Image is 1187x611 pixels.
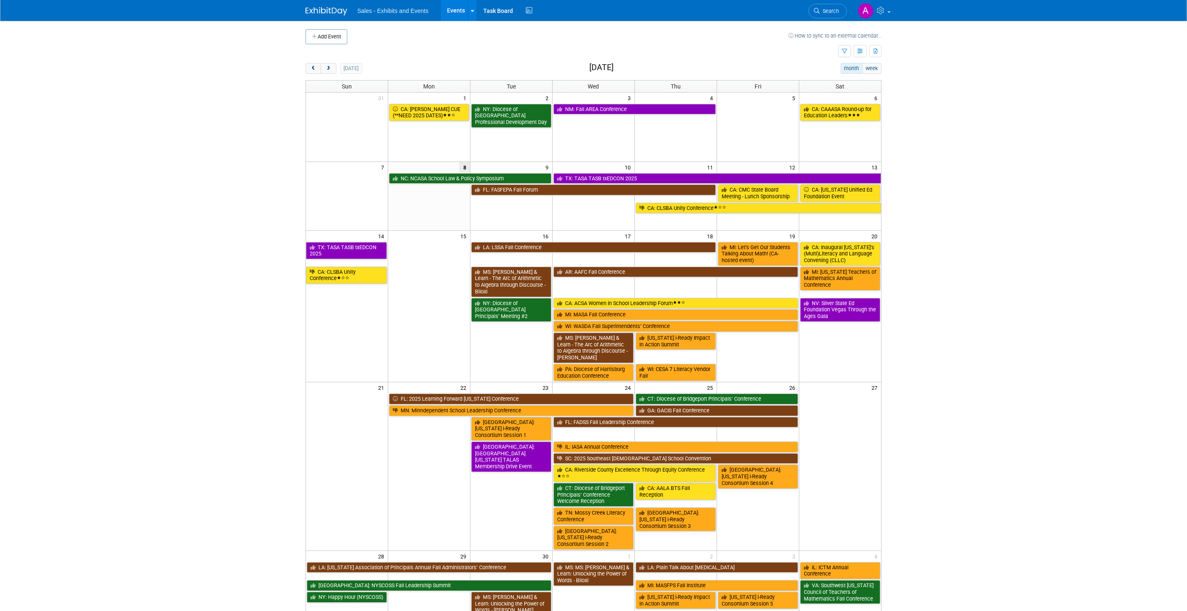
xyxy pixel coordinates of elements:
[471,242,716,253] a: LA: LSSA Fall Conference
[460,382,470,393] span: 22
[545,162,552,172] span: 9
[871,162,881,172] span: 13
[636,203,881,214] a: CA: CLSBA Unity Conference
[624,382,634,393] span: 24
[357,8,428,14] span: Sales - Exhibits and Events
[636,333,716,350] a: [US_STATE] i-Ready Impact in Action Summit
[462,93,470,103] span: 1
[791,93,799,103] span: 5
[377,382,388,393] span: 21
[841,63,863,74] button: month
[800,580,880,604] a: VA: Southwest [US_STATE] Council of Teachers of Mathematics Fall Conference
[624,231,634,241] span: 17
[553,417,798,428] a: FL: FADSS Fall Leadership Conference
[718,184,798,202] a: CA: CMC State Board Meeting - Lunch Sponsorship
[460,231,470,241] span: 15
[321,63,336,74] button: next
[471,104,551,128] a: NY: Diocese of [GEOGRAPHIC_DATA] Professional Development Day
[377,93,388,103] span: 31
[800,267,880,290] a: MI: [US_STATE] Teachers of Mathematics Annual Conference
[800,298,880,322] a: NV: Silver State Ed Foundation Vegas Through the Ages Gala
[542,382,552,393] span: 23
[553,104,716,115] a: NM: Fall AREA Conference
[553,321,798,332] a: WI: WASDA Fall Superintendents’ Conference
[788,231,799,241] span: 19
[306,63,321,74] button: prev
[553,333,634,363] a: MS: [PERSON_NAME] & Learn - The Arc of Arithmetic to Algebra through Discourse - [PERSON_NAME]
[553,562,634,586] a: MS: MS: [PERSON_NAME] & Learn: Unlocking the Power of Words - Biloxi
[342,83,352,90] span: Sun
[871,382,881,393] span: 27
[545,93,552,103] span: 2
[307,580,551,591] a: [GEOGRAPHIC_DATA]: NYSCOSS Fall Leadership Summit
[306,29,347,44] button: Add Event
[589,63,614,72] h2: [DATE]
[820,8,839,14] span: Search
[636,364,716,381] a: WI: CESA 7 Literacy Vendor Fair
[624,162,634,172] span: 10
[553,507,634,525] a: TN: Mossy Creek Literacy Conference
[306,267,387,284] a: CA: CLSBA Unity Conference
[800,104,880,121] a: CA: CAAASA Round-up for Education Leaders
[307,562,551,573] a: LA: [US_STATE] Association of Principals Annual Fall Administrators’ Conference
[788,162,799,172] span: 12
[718,592,798,609] a: [US_STATE] i-Ready Consortium Session 5
[553,465,716,482] a: CA: Riverside County Excellence Through Equity Conference
[542,551,552,561] span: 30
[874,551,881,561] span: 4
[788,382,799,393] span: 26
[553,298,798,309] a: CA: ACSA Women in School Leadership Forum
[471,442,551,472] a: [GEOGRAPHIC_DATA]: [GEOGRAPHIC_DATA][US_STATE] TALAS Membership Drive Event
[718,242,798,266] a: MI: Let’s Get Our Students Talking About Math! (CA-hosted event)
[340,63,362,74] button: [DATE]
[306,242,387,259] a: TX: TASA TASB txEDCON 2025
[553,442,798,452] a: IL: IASA Annual Conference
[389,173,551,184] a: NC: NCASA School Law & Policy Symposium
[800,184,880,202] a: CA: [US_STATE] Unified Ed Foundation Event
[808,4,847,18] a: Search
[636,507,716,531] a: [GEOGRAPHIC_DATA]: [US_STATE] i-Ready Consortium Session 3
[307,592,387,603] a: NY: Happy Hour (NYSCOSS)
[791,551,799,561] span: 3
[636,394,798,404] a: CT: Diocese of Bridgeport Principals’ Conference
[389,104,469,121] a: CA: [PERSON_NAME] CUE (**NEED 2025 DATES)
[389,394,634,404] a: FL: 2025 Learning Forward [US_STATE] Conference
[709,551,717,561] span: 2
[636,405,798,416] a: GA: GACIS Fall Conference
[553,483,634,507] a: CT: Diocese of Bridgeport Principals’ Conference Welcome Reception
[755,83,761,90] span: Fri
[553,173,881,184] a: TX: TASA TASB txEDCON 2025
[862,63,881,74] button: week
[553,364,634,381] a: PA: Diocese of Harrisburg Education Conference
[709,93,717,103] span: 4
[636,592,716,609] a: [US_STATE] i-Ready Impact in Action Summit
[553,267,798,278] a: AR: AAFC Fall Conference
[800,242,880,266] a: CA: Inaugural [US_STATE]’s (Multi)Literacy and Language Convening (CLLC)
[588,83,599,90] span: Wed
[671,83,681,90] span: Thu
[636,483,716,500] a: CA: AALA BTS Fall Reception
[460,551,470,561] span: 29
[706,162,717,172] span: 11
[788,33,881,39] a: How to sync to an external calendar...
[858,3,874,19] img: Albert Martinez
[459,162,470,172] span: 8
[471,267,551,297] a: MS: [PERSON_NAME] & Learn - The Arc of Arithmetic to Algebra through Discourse - Biloxi
[423,83,435,90] span: Mon
[553,453,798,464] a: SC: 2025 Southeast [DEMOGRAPHIC_DATA] School Convention
[706,231,717,241] span: 18
[471,417,551,441] a: [GEOGRAPHIC_DATA]: [US_STATE] i-Ready Consortium Session 1
[389,405,634,416] a: MN: Minndependent School Leadership Conference
[718,465,798,488] a: [GEOGRAPHIC_DATA]: [US_STATE] i-Ready Consortium Session 4
[627,551,634,561] span: 1
[553,526,634,550] a: [GEOGRAPHIC_DATA]: [US_STATE] i-Ready Consortium Session 2
[507,83,516,90] span: Tue
[836,83,844,90] span: Sat
[542,231,552,241] span: 16
[706,382,717,393] span: 25
[800,562,880,579] a: IL: ICTM Annual Conference
[471,184,716,195] a: FL: FASFEPA Fall Forum
[871,231,881,241] span: 20
[380,162,388,172] span: 7
[627,93,634,103] span: 3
